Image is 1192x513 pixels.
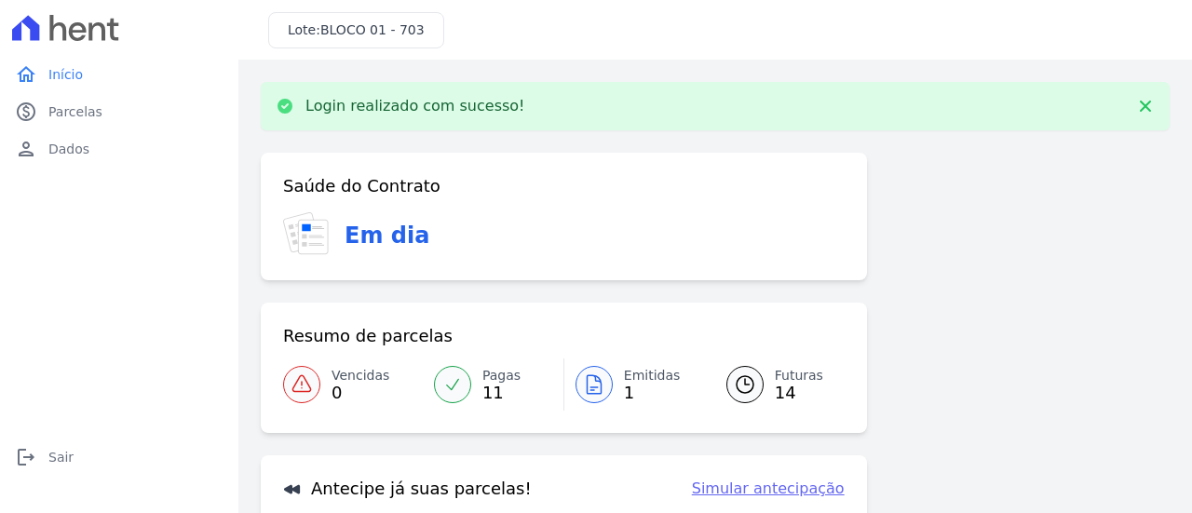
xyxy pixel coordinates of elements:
a: homeInício [7,56,231,93]
span: Dados [48,140,89,158]
i: person [15,138,37,160]
a: Vencidas 0 [283,358,423,411]
span: 1 [624,385,681,400]
a: logoutSair [7,439,231,476]
p: Login realizado com sucesso! [305,97,525,115]
span: Emitidas [624,366,681,385]
a: Futuras 14 [704,358,845,411]
span: Pagas [482,366,521,385]
h3: Resumo de parcelas [283,325,453,347]
h3: Lote: [288,20,425,40]
span: BLOCO 01 - 703 [320,22,425,37]
span: Início [48,65,83,84]
span: Parcelas [48,102,102,121]
a: Simular antecipação [692,478,845,500]
span: Vencidas [332,366,389,385]
span: Sair [48,448,74,466]
i: paid [15,101,37,123]
a: Pagas 11 [423,358,563,411]
h3: Antecipe já suas parcelas! [283,478,532,500]
a: paidParcelas [7,93,231,130]
h3: Em dia [345,219,429,252]
a: personDados [7,130,231,168]
span: 11 [482,385,521,400]
i: home [15,63,37,86]
h3: Saúde do Contrato [283,175,440,197]
span: 0 [332,385,389,400]
span: Futuras [775,366,823,385]
i: logout [15,446,37,468]
a: Emitidas 1 [564,358,704,411]
span: 14 [775,385,823,400]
